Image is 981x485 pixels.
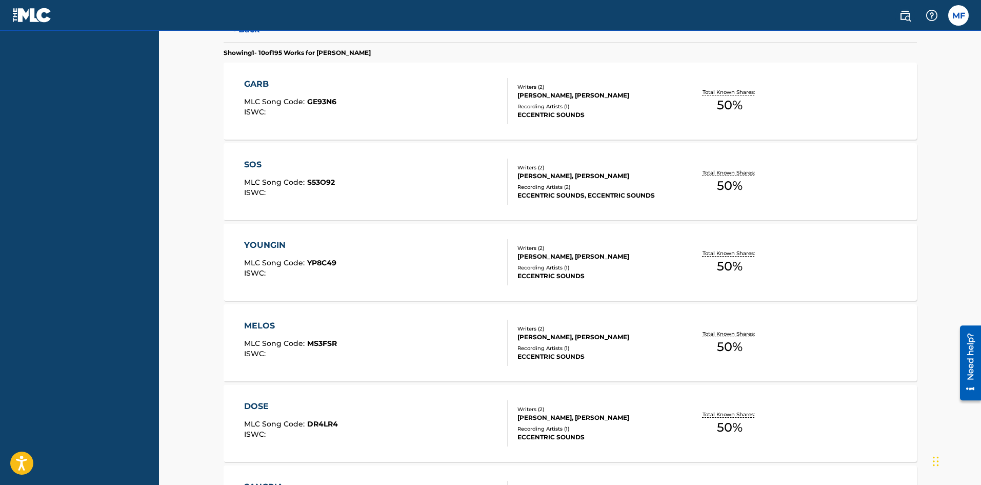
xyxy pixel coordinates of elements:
div: [PERSON_NAME], [PERSON_NAME] [517,413,672,422]
div: Recording Artists ( 1 ) [517,425,672,433]
div: GARB [244,78,336,90]
span: GE93N6 [307,97,336,106]
span: 50 % [717,96,743,114]
span: MLC Song Code : [244,258,307,267]
div: ECCENTRIC SOUNDS, ECCENTRIC SOUNDS [517,191,672,200]
span: ISWC : [244,188,268,197]
iframe: Resource Center [952,322,981,404]
div: DOSE [244,400,338,413]
span: MLC Song Code : [244,178,307,187]
span: ISWC : [244,430,268,439]
div: ECCENTRIC SOUNDS [517,110,672,120]
span: MS3FSR [307,339,337,348]
p: Total Known Shares: [703,330,757,338]
div: Writers ( 2 ) [517,164,672,171]
a: GARBMLC Song Code:GE93N6ISWC:Writers (2)[PERSON_NAME], [PERSON_NAME]Recording Artists (1)ECCENTRI... [224,63,917,140]
a: MELOSMLC Song Code:MS3FSRISWC:Writers (2)[PERSON_NAME], [PERSON_NAME]Recording Artists (1)ECCENTR... [224,304,917,381]
span: MLC Song Code : [244,339,307,348]
div: Writers ( 2 ) [517,244,672,252]
div: SOS [244,159,335,171]
div: MELOS [244,320,337,332]
img: MLC Logo [12,8,52,23]
div: Recording Artists ( 1 ) [517,103,672,110]
div: [PERSON_NAME], [PERSON_NAME] [517,333,672,342]
div: Writers ( 2 ) [517,325,672,333]
div: Drag [933,446,939,477]
div: Writers ( 2 ) [517,83,672,91]
iframe: Chat Widget [930,436,981,485]
div: ECCENTRIC SOUNDS [517,352,672,361]
span: 50 % [717,418,743,437]
div: User Menu [948,5,969,26]
span: DR4LR4 [307,419,338,429]
div: [PERSON_NAME], [PERSON_NAME] [517,171,672,181]
span: YP8C49 [307,258,336,267]
div: Help [922,5,942,26]
div: [PERSON_NAME], [PERSON_NAME] [517,91,672,100]
span: ISWC : [244,349,268,358]
a: YOUNGINMLC Song Code:YP8C49ISWC:Writers (2)[PERSON_NAME], [PERSON_NAME]Recording Artists (1)ECCEN... [224,224,917,301]
div: ECCENTRIC SOUNDS [517,271,672,281]
div: Recording Artists ( 1 ) [517,264,672,271]
div: YOUNGIN [244,239,336,251]
span: MLC Song Code : [244,97,307,106]
span: 50 % [717,338,743,356]
p: Showing 1 - 10 of 195 Works for [PERSON_NAME] [224,48,371,57]
div: ECCENTRIC SOUNDS [517,433,672,442]
div: [PERSON_NAME], [PERSON_NAME] [517,252,672,261]
a: DOSEMLC Song Code:DR4LR4ISWC:Writers (2)[PERSON_NAME], [PERSON_NAME]Recording Artists (1)ECCENTRI... [224,385,917,462]
img: help [926,9,938,22]
p: Total Known Shares: [703,169,757,177]
p: Total Known Shares: [703,249,757,257]
div: Recording Artists ( 2 ) [517,183,672,191]
span: 50 % [717,177,743,195]
img: search [899,9,911,22]
div: Writers ( 2 ) [517,405,672,413]
a: Public Search [895,5,915,26]
a: SOSMLC Song Code:S53O92ISWC:Writers (2)[PERSON_NAME], [PERSON_NAME]Recording Artists (2)ECCENTRIC... [224,143,917,220]
span: ISWC : [244,268,268,278]
span: 50 % [717,257,743,276]
span: S53O92 [307,178,335,187]
p: Total Known Shares: [703,88,757,96]
span: MLC Song Code : [244,419,307,429]
div: Recording Artists ( 1 ) [517,344,672,352]
p: Total Known Shares: [703,411,757,418]
span: ISWC : [244,107,268,117]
